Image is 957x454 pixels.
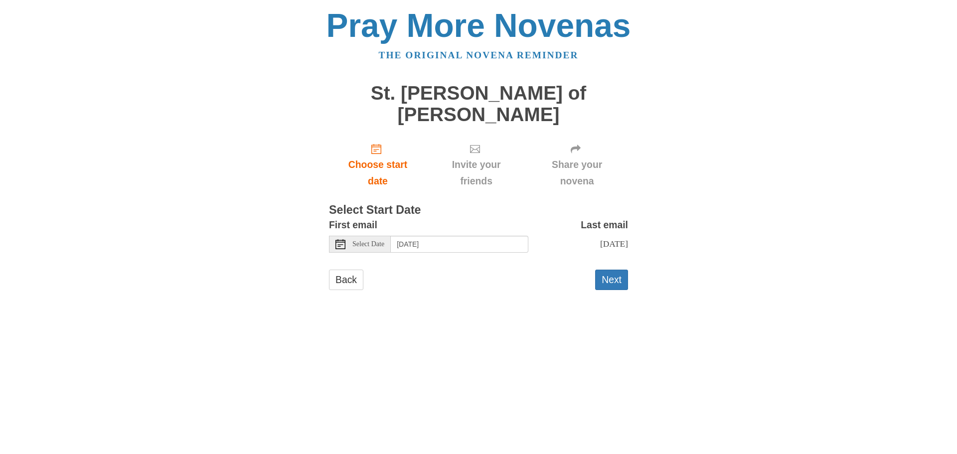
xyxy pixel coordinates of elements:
a: Choose start date [329,135,427,194]
button: Next [595,270,628,290]
label: First email [329,217,377,233]
div: Click "Next" to confirm your start date first. [427,135,526,194]
span: Select Date [352,241,384,248]
a: The original novena reminder [379,50,579,60]
span: [DATE] [600,239,628,249]
h3: Select Start Date [329,204,628,217]
a: Pray More Novenas [326,7,631,44]
label: Last email [581,217,628,233]
div: Click "Next" to confirm your start date first. [526,135,628,194]
a: Back [329,270,363,290]
h1: St. [PERSON_NAME] of [PERSON_NAME] [329,83,628,125]
span: Share your novena [536,156,618,189]
span: Choose start date [339,156,417,189]
span: Invite your friends [437,156,516,189]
